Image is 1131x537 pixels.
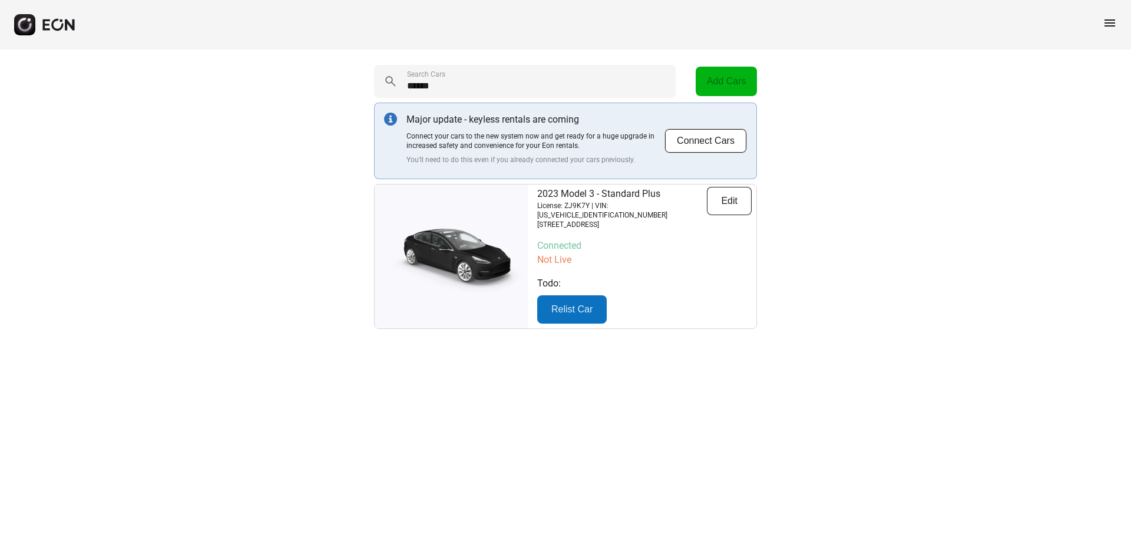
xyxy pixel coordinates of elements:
[537,220,707,229] p: [STREET_ADDRESS]
[1103,16,1117,30] span: menu
[707,187,752,215] button: Edit
[406,131,664,150] p: Connect your cars to the new system now and get ready for a huge upgrade in increased safety and ...
[664,129,747,153] button: Connect Cars
[375,218,528,295] img: car
[407,70,445,79] label: Search Cars
[537,276,752,291] p: Todo:
[537,187,707,201] p: 2023 Model 3 - Standard Plus
[384,113,397,126] img: info
[537,239,752,253] p: Connected
[537,295,607,324] button: Relist Car
[537,253,752,267] p: Not Live
[406,113,664,127] p: Major update - keyless rentals are coming
[406,155,664,164] p: You'll need to do this even if you already connected your cars previously.
[537,201,707,220] p: License: ZJ9K7Y | VIN: [US_VEHICLE_IDENTIFICATION_NUMBER]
